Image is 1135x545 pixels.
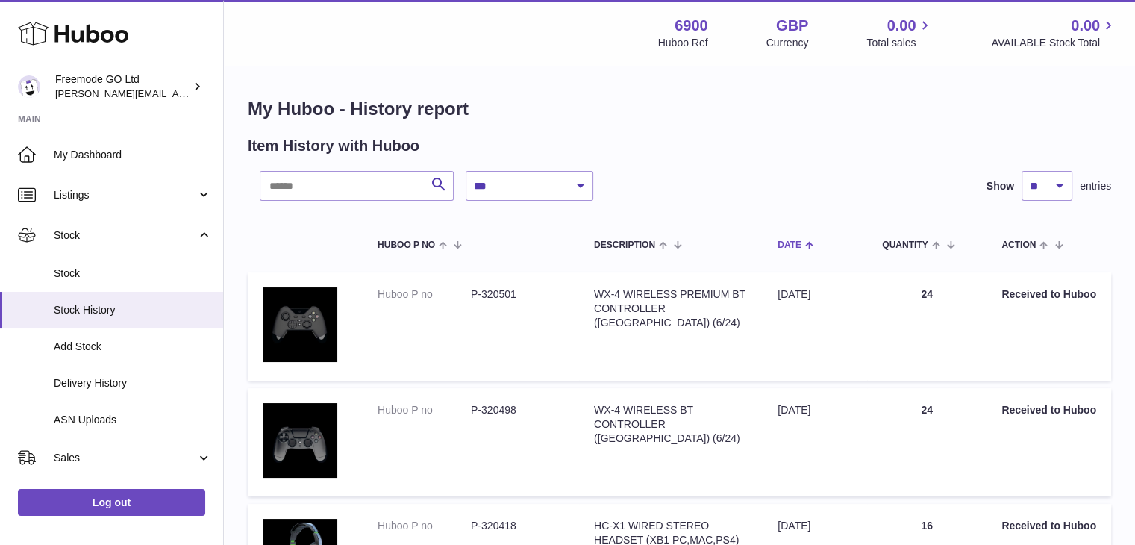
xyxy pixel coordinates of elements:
[471,519,564,533] dd: P-320418
[55,72,190,101] div: Freemode GO Ltd
[766,36,809,50] div: Currency
[263,403,337,478] img: 69001651768204.jpg
[763,272,867,381] td: [DATE]
[248,97,1111,121] h1: My Huboo - History report
[471,287,564,302] dd: P-320501
[1001,404,1096,416] strong: Received to Huboo
[658,36,708,50] div: Huboo Ref
[248,136,419,156] h2: Item History with Huboo
[778,240,801,250] span: Date
[776,16,808,36] strong: GBP
[867,272,987,381] td: 24
[1001,520,1096,532] strong: Received to Huboo
[54,451,196,465] span: Sales
[987,179,1014,193] label: Show
[54,148,212,162] span: My Dashboard
[54,376,212,390] span: Delivery History
[867,388,987,496] td: 24
[54,188,196,202] span: Listings
[1071,16,1100,36] span: 0.00
[991,36,1117,50] span: AVAILABLE Stock Total
[378,403,471,417] dt: Huboo P no
[54,303,212,317] span: Stock History
[675,16,708,36] strong: 6900
[54,413,212,427] span: ASN Uploads
[54,340,212,354] span: Add Stock
[882,240,928,250] span: Quantity
[378,240,435,250] span: Huboo P no
[1080,179,1111,193] span: entries
[54,228,196,243] span: Stock
[866,16,933,50] a: 0.00 Total sales
[1001,288,1096,300] strong: Received to Huboo
[594,240,655,250] span: Description
[18,75,40,98] img: lenka.smikniarova@gioteck.com
[866,36,933,50] span: Total sales
[471,403,564,417] dd: P-320498
[55,87,299,99] span: [PERSON_NAME][EMAIL_ADDRESS][DOMAIN_NAME]
[54,267,212,281] span: Stock
[887,16,916,36] span: 0.00
[378,287,471,302] dt: Huboo P no
[263,287,337,362] img: 69001651767460.jpg
[579,272,763,381] td: WX-4 WIRELESS PREMIUM BT CONTROLLER ([GEOGRAPHIC_DATA]) (6/24)
[763,388,867,496] td: [DATE]
[1001,240,1036,250] span: Action
[579,388,763,496] td: WX-4 WIRELESS BT CONTROLLER ([GEOGRAPHIC_DATA]) (6/24)
[991,16,1117,50] a: 0.00 AVAILABLE Stock Total
[378,519,471,533] dt: Huboo P no
[18,489,205,516] a: Log out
